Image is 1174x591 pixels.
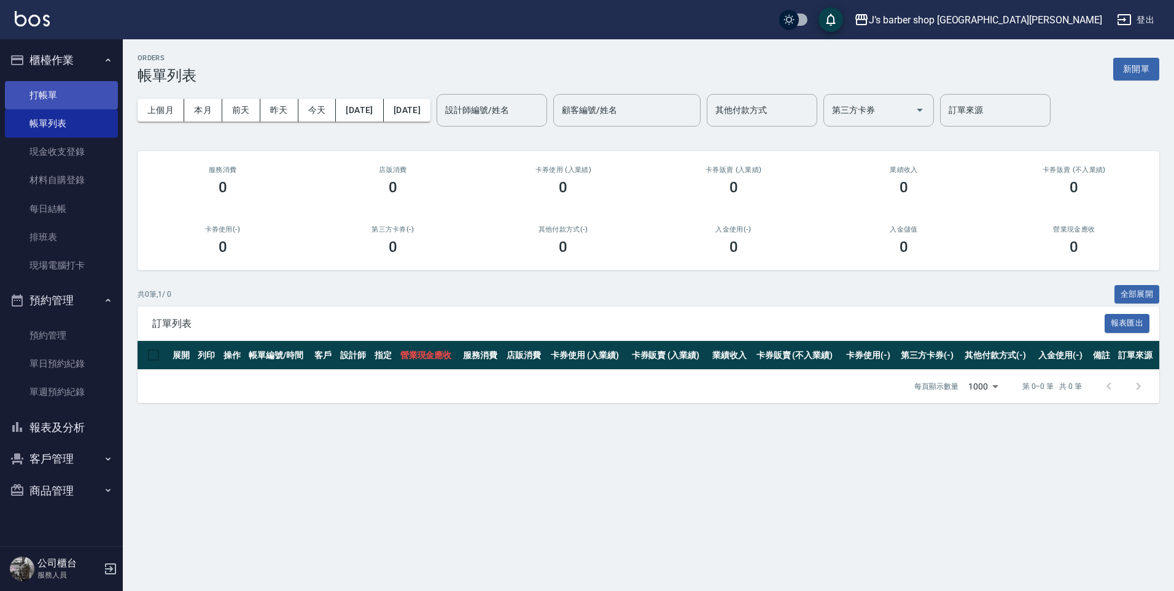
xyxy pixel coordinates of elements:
[5,412,118,444] button: 報表及分析
[493,225,634,233] h2: 其他付款方式(-)
[663,225,804,233] h2: 入金使用(-)
[818,7,843,32] button: save
[559,238,567,256] h3: 0
[1105,314,1150,333] button: 報表匯出
[548,341,628,370] th: 卡券使用 (入業績)
[914,381,958,392] p: 每頁顯示數量
[219,179,227,196] h3: 0
[138,67,196,84] h3: 帳單列表
[322,225,463,233] h2: 第三方卡券(-)
[311,341,336,370] th: 客戶
[833,225,974,233] h2: 入金儲值
[5,443,118,475] button: 客戶管理
[5,378,118,406] a: 單週預約紀錄
[753,341,844,370] th: 卡券販賣 (不入業績)
[138,99,184,122] button: 上個月
[1022,381,1082,392] p: 第 0–0 筆 共 0 筆
[37,557,100,569] h5: 公司櫃台
[260,99,298,122] button: 昨天
[493,166,634,174] h2: 卡券使用 (入業績)
[5,166,118,194] a: 材料自購登錄
[371,341,397,370] th: 指定
[337,341,372,370] th: 設計師
[898,341,962,370] th: 第三方卡券(-)
[910,100,930,120] button: Open
[1115,341,1159,370] th: 訂單來源
[138,54,196,62] h2: ORDERS
[460,341,504,370] th: 服務消費
[559,179,567,196] h3: 0
[843,341,898,370] th: 卡券使用(-)
[962,341,1035,370] th: 其他付款方式(-)
[503,341,548,370] th: 店販消費
[389,238,397,256] h3: 0
[5,44,118,76] button: 櫃檯作業
[219,238,227,256] h3: 0
[1114,285,1160,304] button: 全部展開
[15,11,50,26] img: Logo
[1004,225,1145,233] h2: 營業現金應收
[869,12,1102,28] div: J’s barber shop [GEOGRAPHIC_DATA][PERSON_NAME]
[5,251,118,280] a: 現場電腦打卡
[152,166,293,174] h3: 服務消費
[336,99,383,122] button: [DATE]
[152,225,293,233] h2: 卡券使用(-)
[663,166,804,174] h2: 卡券販賣 (入業績)
[389,179,397,196] h3: 0
[246,341,312,370] th: 帳單編號/時間
[5,350,118,378] a: 單日預約紀錄
[5,321,118,350] a: 預約管理
[1070,238,1078,256] h3: 0
[5,195,118,223] a: 每日結帳
[322,166,463,174] h2: 店販消費
[169,341,195,370] th: 展開
[397,341,460,370] th: 營業現金應收
[138,289,171,300] p: 共 0 筆, 1 / 0
[900,179,908,196] h3: 0
[184,99,222,122] button: 本月
[5,284,118,316] button: 預約管理
[1113,58,1159,80] button: 新開單
[1090,341,1115,370] th: 備註
[1070,179,1078,196] h3: 0
[1105,317,1150,329] a: 報表匯出
[1004,166,1145,174] h2: 卡券販賣 (不入業績)
[1035,341,1090,370] th: 入金使用(-)
[152,318,1105,330] span: 訂單列表
[298,99,336,122] button: 今天
[384,99,430,122] button: [DATE]
[900,238,908,256] h3: 0
[195,341,220,370] th: 列印
[729,179,738,196] h3: 0
[5,223,118,251] a: 排班表
[5,138,118,166] a: 現金收支登錄
[833,166,974,174] h2: 業績收入
[963,370,1003,403] div: 1000
[220,341,246,370] th: 操作
[1113,63,1159,74] a: 新開單
[5,81,118,109] a: 打帳單
[37,569,100,581] p: 服務人員
[5,109,118,138] a: 帳單列表
[222,99,260,122] button: 前天
[629,341,709,370] th: 卡券販賣 (入業績)
[709,341,753,370] th: 業績收入
[1112,9,1159,31] button: 登出
[5,475,118,507] button: 商品管理
[849,7,1107,33] button: J’s barber shop [GEOGRAPHIC_DATA][PERSON_NAME]
[10,557,34,581] img: Person
[729,238,738,256] h3: 0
